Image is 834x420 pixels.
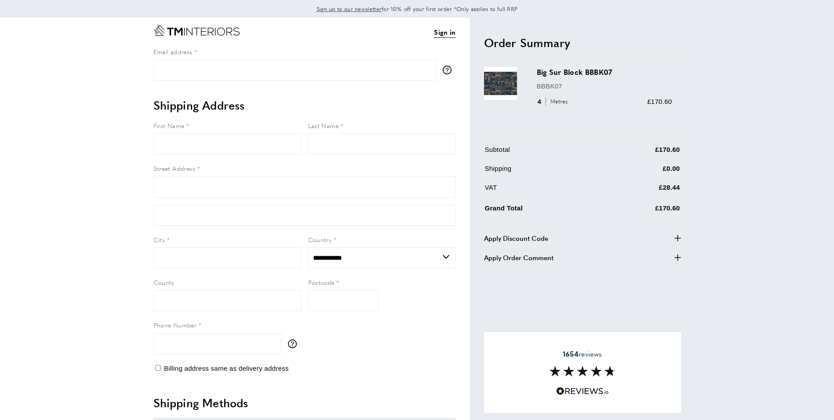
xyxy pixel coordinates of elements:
[563,350,602,358] span: reviews
[153,164,196,173] span: Street Address
[484,233,548,243] span: Apply Discount Code
[603,163,680,181] td: £0.00
[537,96,571,107] div: 4
[308,235,332,244] span: Country
[484,35,681,51] h2: Order Summary
[485,163,603,181] td: Shipping
[537,67,672,77] h3: Big Sur Block BBBK07
[485,182,603,199] td: VAT
[153,278,175,287] span: County
[153,121,185,130] span: First Name
[153,97,456,113] h2: Shipping Address
[317,5,382,13] span: Sign up to our newsletter
[308,121,339,130] span: Last Name
[484,67,517,100] img: Big Sur Block BBBK07
[556,387,609,395] img: Reviews.io 5 stars
[647,98,672,105] span: £170.60
[603,144,680,162] td: £170.60
[485,201,603,220] td: Grand Total
[443,66,456,74] button: More information
[546,97,570,106] span: Metres
[603,201,680,220] td: £170.60
[317,4,382,13] a: Sign up to our newsletter
[484,252,554,263] span: Apply Order Comment
[155,365,161,371] input: Billing address same as delivery address
[434,27,455,38] a: Sign in
[288,339,301,348] button: More information
[537,81,672,92] p: BBBK07
[308,278,335,287] span: Postcode
[550,366,615,376] img: Reviews section
[485,144,603,162] td: Subtotal
[164,365,289,372] span: Billing address same as delivery address
[153,395,456,411] h2: Shipping Methods
[603,182,680,199] td: £28.44
[153,321,197,329] span: Phone Number
[153,235,165,244] span: City
[153,47,193,56] span: Email address
[153,25,240,36] a: Go to Home page
[317,5,518,13] span: for 10% off your first order *Only applies to full RRP
[563,349,579,359] strong: 1654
